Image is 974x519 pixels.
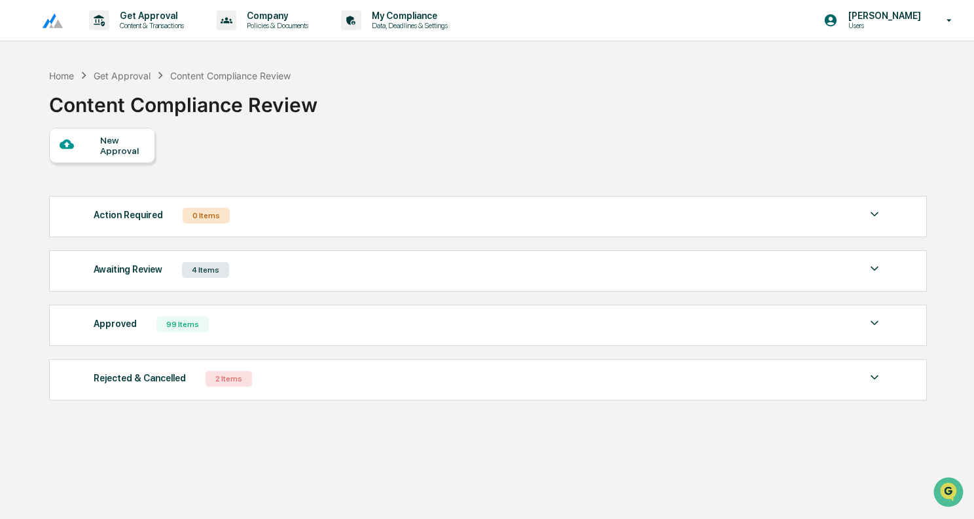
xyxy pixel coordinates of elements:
div: We're available if you need us! [45,113,166,124]
div: New Approval [100,135,144,156]
img: caret [867,370,882,385]
button: Start new chat [223,104,238,120]
p: My Compliance [361,10,454,21]
div: 2 Items [206,371,252,387]
div: Action Required [94,206,163,223]
p: Users [838,21,928,30]
img: logo [31,12,63,29]
div: Rejected & Cancelled [94,370,186,387]
div: 🖐️ [13,166,24,177]
p: Data, Deadlines & Settings [361,21,454,30]
span: Preclearance [26,165,84,178]
a: Powered byPylon [92,221,158,232]
span: Data Lookup [26,190,82,203]
span: Pylon [130,222,158,232]
div: Approved [94,315,137,332]
div: Content Compliance Review [49,83,317,117]
div: Get Approval [94,70,151,81]
img: caret [867,315,882,331]
p: Get Approval [109,10,190,21]
span: Attestations [108,165,162,178]
a: 🔎Data Lookup [8,185,88,208]
p: Company [236,10,315,21]
img: caret [867,261,882,277]
p: How can we help? [13,28,238,48]
div: Content Compliance Review [170,70,291,81]
a: 🖐️Preclearance [8,160,90,183]
div: 0 Items [183,208,230,223]
div: 🗄️ [95,166,105,177]
p: [PERSON_NAME] [838,10,928,21]
p: Content & Transactions [109,21,190,30]
a: 🗄️Attestations [90,160,168,183]
img: caret [867,206,882,222]
div: 4 Items [182,262,229,278]
div: Awaiting Review [94,261,162,278]
div: 99 Items [156,317,209,332]
div: Start new chat [45,100,215,113]
div: 🔎 [13,191,24,202]
p: Policies & Documents [236,21,315,30]
div: Home [49,70,74,81]
iframe: Open customer support [932,476,967,511]
img: 1746055101610-c473b297-6a78-478c-a979-82029cc54cd1 [13,100,37,124]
